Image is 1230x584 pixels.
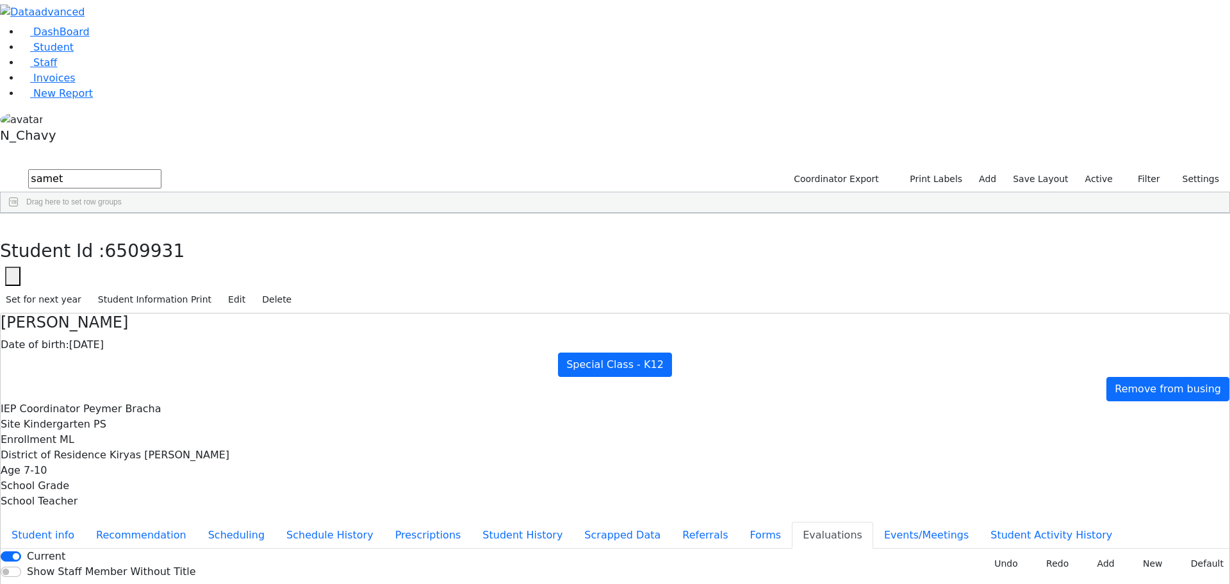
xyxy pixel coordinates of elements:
[895,169,968,189] button: Print Labels
[739,522,792,549] button: Forms
[33,41,74,53] span: Student
[1,447,106,463] label: District of Residence
[1,401,80,417] label: IEP Coordinator
[1,337,1229,353] div: [DATE]
[20,72,76,84] a: Invoices
[558,353,672,377] a: Special Class - K12
[275,522,384,549] button: Schedule History
[1,417,20,432] label: Site
[33,87,93,99] span: New Report
[1007,169,1074,189] button: Save Layout
[83,403,161,415] span: Peymer Bracha
[20,87,93,99] a: New Report
[27,564,195,580] label: Show Staff Member Without Title
[60,433,74,446] span: ML
[1032,554,1074,574] button: Redo
[973,169,1002,189] a: Add
[24,418,106,430] span: Kindergarten PS
[33,26,90,38] span: DashBoard
[1,522,85,549] button: Student info
[1,313,1229,332] h4: [PERSON_NAME]
[980,522,1123,549] button: Student Activity History
[1166,169,1225,189] button: Settings
[28,169,161,188] input: Search
[1177,554,1229,574] button: Default
[384,522,472,549] button: Prescriptions
[1,432,56,447] label: Enrollment
[1129,554,1168,574] button: New
[256,290,297,310] button: Delete
[197,522,275,549] button: Scheduling
[1,494,78,509] label: School Teacher
[1121,169,1166,189] button: Filter
[1083,554,1120,574] button: Add
[33,56,57,69] span: Staff
[471,522,573,549] button: Student History
[27,549,65,564] label: Current
[1,463,20,478] label: Age
[792,522,873,549] button: Evaluations
[24,464,47,476] span: 7-10
[20,41,74,53] a: Student
[92,290,217,310] button: Student Information Print
[110,449,229,461] span: Kiryas [PERSON_NAME]
[573,522,671,549] button: Scrapped Data
[33,72,76,84] span: Invoices
[671,522,739,549] button: Referrals
[1,337,69,353] label: Date of birth:
[873,522,980,549] button: Events/Meetings
[222,290,251,310] button: Edit
[980,554,1024,574] button: Undo
[20,26,90,38] a: DashBoard
[1115,383,1221,395] span: Remove from busing
[20,56,57,69] a: Staff
[785,169,885,189] button: Coordinator Export
[85,522,197,549] button: Recommendation
[26,197,122,206] span: Drag here to set row groups
[1106,377,1229,401] a: Remove from busing
[1,478,69,494] label: School Grade
[105,240,185,262] span: 6509931
[1079,169,1119,189] label: Active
